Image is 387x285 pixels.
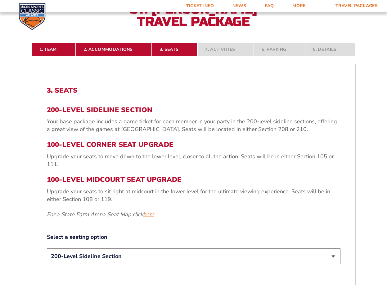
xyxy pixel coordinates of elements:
[47,141,340,149] h3: 100-Level Corner Seat Upgrade
[47,106,340,114] h3: 200-Level Sideline Section
[47,86,340,94] h2: 3. Seats
[47,118,340,133] p: Your base package includes a game ticket for each member in your party in the 200-level sideline ...
[47,176,340,184] h3: 100-Level Midcourt Seat Upgrade
[76,43,152,56] a: 2. Accommodations
[47,153,340,168] p: Upgrade your seats to move down to the lower level, closer to all the action. Seats will be in ei...
[19,3,46,30] img: CBS Sports Classic
[143,211,154,218] a: here
[32,43,76,56] a: 1. Team
[125,3,262,28] h2: St. [PERSON_NAME] Travel Package
[47,233,340,241] label: Select a seating option
[47,211,155,218] em: For a State Farm Arena Seat Map click .
[47,188,340,203] p: Upgrade your seats to sit right at midcourt in the lower level for the ultimate viewing experienc...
